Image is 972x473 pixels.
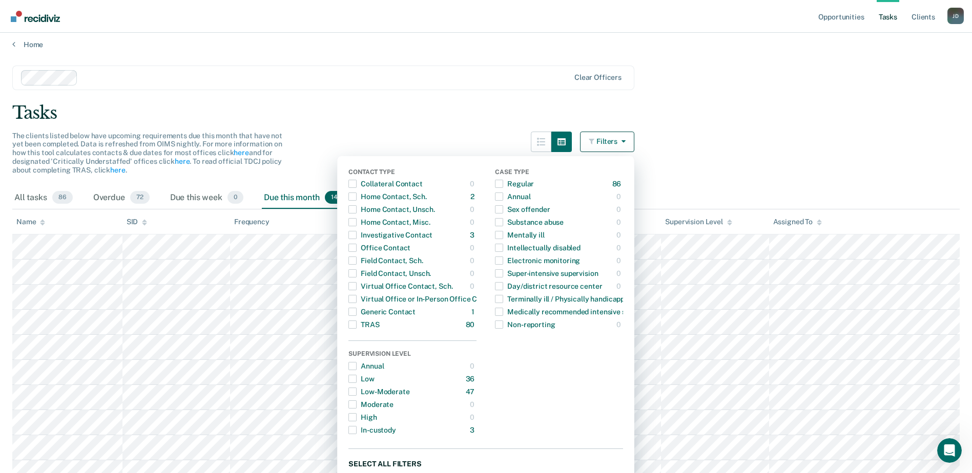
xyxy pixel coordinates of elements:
div: Low [348,371,375,387]
button: Filters [580,132,634,152]
div: Assigned To [773,218,822,226]
img: Recidiviz [11,11,60,22]
div: 0 [470,252,477,269]
div: 47 [466,383,477,400]
div: Low-Moderate [348,383,409,400]
div: 0 [470,265,477,282]
div: 0 [616,227,623,243]
span: 86 [52,191,73,204]
div: 0 [616,278,623,294]
div: Frequency [234,218,270,226]
div: TRAS [348,316,379,333]
div: High [348,409,377,425]
div: All tasks86 [12,187,75,209]
div: Sex offender [495,201,550,218]
div: Generic Contact [348,304,416,320]
div: Field Contact, Sch. [348,252,423,269]
div: 0 [470,240,477,256]
div: Annual [348,358,384,374]
div: 36 [466,371,477,387]
div: Terminally ill / Physically handicapped [495,291,633,307]
div: Mentally ill [495,227,544,243]
div: 0 [616,188,623,205]
div: Substance abuse [495,214,564,230]
div: Office Contact [348,240,410,256]
div: 0 [470,201,477,218]
div: Medically recommended intensive supervision [495,304,659,320]
div: Intellectually disabled [495,240,581,256]
div: Super-intensive supervision [495,265,598,282]
a: here [234,148,249,157]
div: Tasks [12,102,960,123]
div: 0 [470,214,477,230]
div: 0 [470,358,477,374]
div: Virtual Office or In-Person Office Contact [348,291,499,307]
div: Annual [495,188,530,205]
div: 0 [616,214,623,230]
div: 1 [471,304,477,320]
div: Home Contact, Sch. [348,188,426,205]
div: Virtual Office Contact, Sch. [348,278,452,294]
div: 0 [616,252,623,269]
div: Regular [495,176,534,192]
a: here [175,157,190,165]
div: Electronic monitoring [495,252,580,269]
div: 0 [616,265,623,282]
div: Field Contact, Unsch. [348,265,431,282]
div: Moderate [348,396,394,413]
div: J D [947,8,964,24]
iframe: Intercom live chat [937,438,962,463]
a: here [110,166,125,174]
div: Day/district resource center [495,278,602,294]
div: Collateral Contact [348,176,422,192]
div: Name [16,218,45,226]
div: Supervision Level [665,218,732,226]
div: 80 [466,316,477,333]
div: Investigative Contact [348,227,432,243]
div: Overdue72 [91,187,152,209]
div: Clear officers [574,73,622,82]
div: 0 [470,409,477,425]
div: Contact Type [348,168,477,178]
div: 0 [616,316,623,333]
div: Non-reporting [495,316,555,333]
span: The clients listed below have upcoming requirements due this month that have not yet been complet... [12,132,282,174]
div: 0 [616,201,623,218]
span: 14 [325,191,344,204]
div: 2 [470,188,477,205]
span: 0 [228,191,243,204]
div: 0 [470,396,477,413]
a: Home [12,40,960,49]
span: 72 [130,191,150,204]
div: 0 [616,240,623,256]
div: 86 [612,176,624,192]
div: 0 [470,278,477,294]
div: In-custody [348,422,396,438]
button: Select all filters [348,457,623,470]
div: SID [127,218,148,226]
div: Home Contact, Unsch. [348,201,435,218]
button: Profile dropdown button [947,8,964,24]
div: Supervision Level [348,350,477,359]
div: 0 [470,176,477,192]
div: Case Type [495,168,623,178]
div: Due this week0 [168,187,245,209]
div: 3 [470,227,477,243]
div: Home Contact, Misc. [348,214,430,230]
div: 3 [470,422,477,438]
div: Due this month14 [262,187,346,209]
